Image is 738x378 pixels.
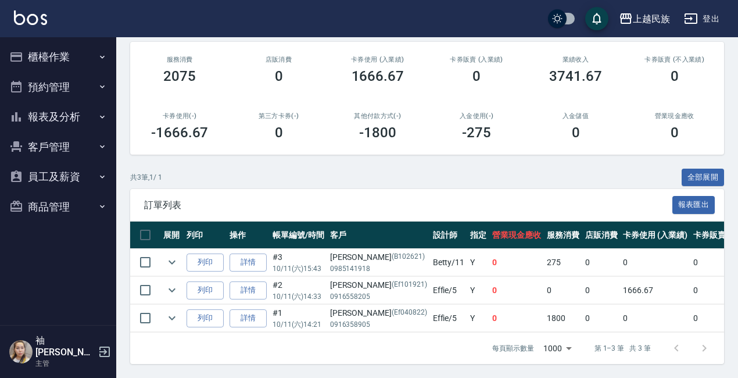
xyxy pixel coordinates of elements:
[544,305,582,332] td: 1800
[582,222,621,249] th: 店販消費
[544,277,582,304] td: 0
[275,68,283,84] h3: 0
[144,112,215,120] h2: 卡券使用(-)
[9,340,33,363] img: Person
[151,124,209,141] h3: -1666.67
[639,56,710,63] h2: 卡券販賣 (不入業績)
[275,124,283,141] h3: 0
[5,42,112,72] button: 櫃檯作業
[544,222,582,249] th: 服務消費
[467,249,489,276] td: Y
[392,307,427,319] p: (Ef040822)
[160,222,184,249] th: 展開
[672,199,715,210] a: 報表匯出
[330,319,427,330] p: 0916358905
[462,124,491,141] h3: -275
[489,249,544,276] td: 0
[130,172,162,183] p: 共 3 筆, 1 / 1
[342,56,413,63] h2: 卡券使用 (入業績)
[671,124,679,141] h3: 0
[467,277,489,304] td: Y
[330,251,427,263] div: [PERSON_NAME]
[5,192,112,222] button: 商品管理
[187,254,224,272] button: 列印
[273,319,324,330] p: 10/11 (六) 14:21
[270,277,327,304] td: #2
[679,8,724,30] button: 登出
[472,68,481,84] h3: 0
[620,249,690,276] td: 0
[144,56,215,63] h3: 服務消費
[227,222,270,249] th: 操作
[489,222,544,249] th: 營業現金應收
[35,358,95,369] p: 主管
[14,10,47,25] img: Logo
[187,281,224,299] button: 列印
[430,249,468,276] td: Betty /11
[270,249,327,276] td: #3
[352,68,404,84] h3: 1666.67
[572,124,580,141] h3: 0
[392,279,427,291] p: (Ef101921)
[594,343,651,354] p: 第 1–3 筆 共 3 筆
[330,307,427,319] div: [PERSON_NAME]
[633,12,670,26] div: 上越民族
[582,277,621,304] td: 0
[35,335,95,358] h5: 袖[PERSON_NAME]
[467,222,489,249] th: 指定
[489,277,544,304] td: 0
[5,132,112,162] button: 客戶管理
[5,102,112,132] button: 報表及分析
[270,305,327,332] td: #1
[359,124,396,141] h3: -1800
[620,277,690,304] td: 1666.67
[230,254,267,272] a: 詳情
[544,249,582,276] td: 275
[187,309,224,327] button: 列印
[614,7,675,31] button: 上越民族
[671,68,679,84] h3: 0
[540,56,611,63] h2: 業績收入
[672,196,715,214] button: 報表匯出
[163,254,181,271] button: expand row
[327,222,430,249] th: 客戶
[467,305,489,332] td: Y
[330,263,427,274] p: 0985141918
[330,291,427,302] p: 0916558205
[243,56,314,63] h2: 店販消費
[639,112,710,120] h2: 營業現金應收
[489,305,544,332] td: 0
[620,222,690,249] th: 卡券使用 (入業績)
[539,333,576,364] div: 1000
[441,56,512,63] h2: 卡券販賣 (入業績)
[682,169,725,187] button: 全部展開
[163,309,181,327] button: expand row
[430,305,468,332] td: Effie /5
[5,162,112,192] button: 員工及薪資
[441,112,512,120] h2: 入金使用(-)
[163,281,181,299] button: expand row
[273,263,324,274] p: 10/11 (六) 15:43
[430,277,468,304] td: Effie /5
[273,291,324,302] p: 10/11 (六) 14:33
[585,7,608,30] button: save
[540,112,611,120] h2: 入金儲值
[492,343,534,354] p: 每頁顯示數量
[582,249,621,276] td: 0
[243,112,314,120] h2: 第三方卡券(-)
[144,199,672,211] span: 訂單列表
[270,222,327,249] th: 帳單編號/時間
[330,279,427,291] div: [PERSON_NAME]
[582,305,621,332] td: 0
[342,112,413,120] h2: 其他付款方式(-)
[184,222,227,249] th: 列印
[5,72,112,102] button: 預約管理
[430,222,468,249] th: 設計師
[549,68,602,84] h3: 3741.67
[230,309,267,327] a: 詳情
[163,68,196,84] h3: 2075
[230,281,267,299] a: 詳情
[620,305,690,332] td: 0
[392,251,425,263] p: (B102621)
